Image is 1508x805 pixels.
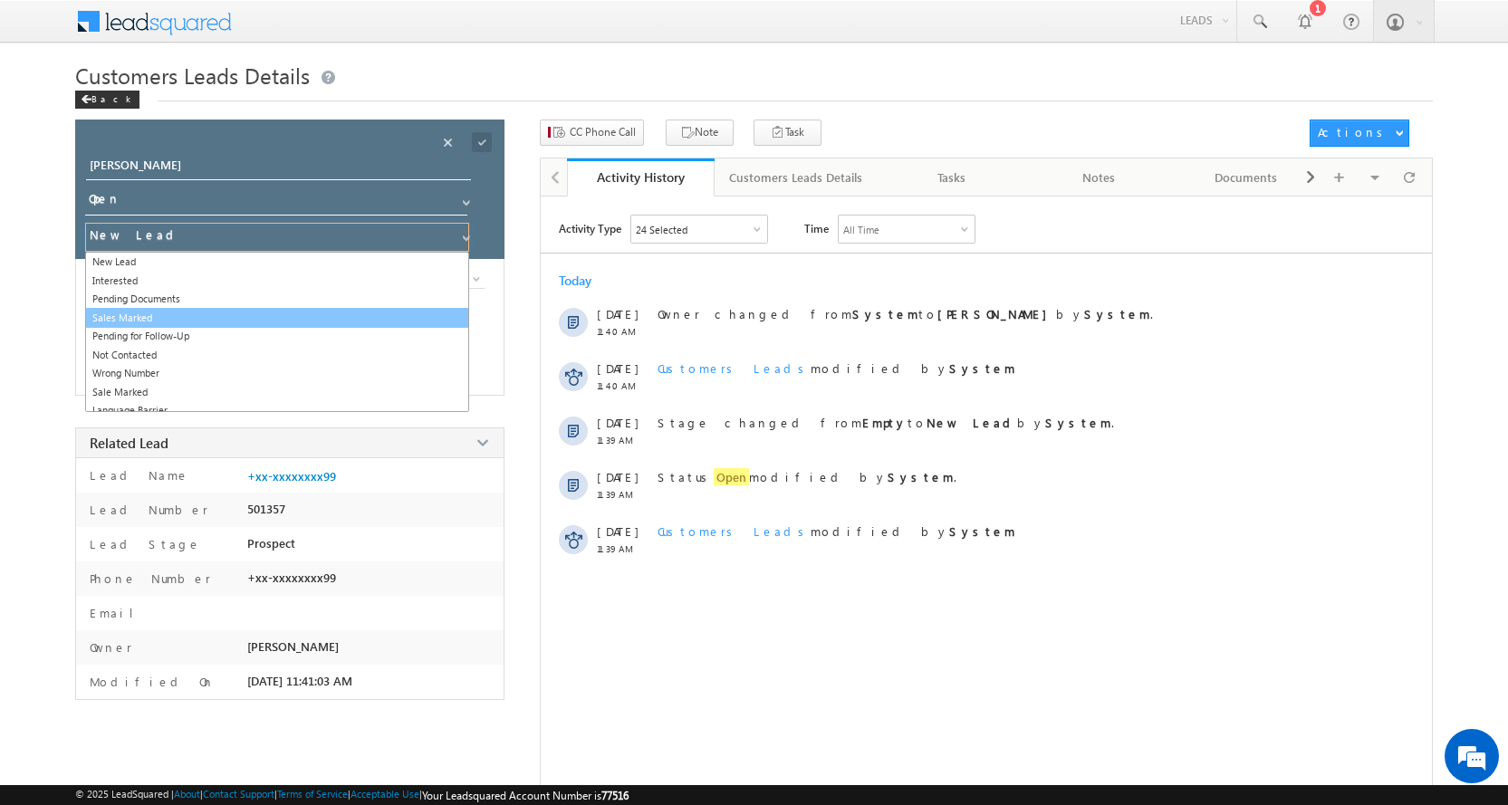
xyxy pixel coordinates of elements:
div: Activity History [581,168,701,186]
strong: System [852,306,918,321]
a: Pending for Follow-Up [86,327,468,346]
span: CC Phone Call [570,124,636,140]
div: Notes [1041,167,1157,188]
div: 24 Selected [636,224,687,235]
span: modified by [658,360,1015,376]
strong: System [949,523,1015,539]
span: [DATE] [597,360,638,376]
strong: System [888,469,954,484]
a: Sale Marked [86,383,468,402]
span: 11:39 AM [597,489,651,500]
a: About [174,788,200,800]
a: Contact Support [203,788,274,800]
label: Lead Stage [85,536,201,551]
span: [DATE] 11:41:03 AM [247,674,352,688]
strong: [PERSON_NAME] [937,306,1056,321]
span: [DATE] [597,523,638,539]
a: Not Contacted [86,346,468,365]
span: 11:40 AM [597,380,651,391]
strong: New Lead [927,415,1017,430]
span: [DATE] [597,469,638,484]
input: Status [85,187,467,216]
a: New Lead [86,253,468,272]
a: Documents [1173,158,1321,196]
div: All Time [843,224,879,235]
div: Documents [1187,167,1304,188]
div: Tasks [893,167,1010,188]
label: Modified On [85,674,215,689]
span: Related Lead [90,434,168,452]
label: Owner [85,639,132,655]
strong: Empty [862,415,908,430]
a: Interested [86,272,468,291]
span: Customers Leads [658,523,811,539]
a: Show All Items [453,225,475,243]
label: Email [85,605,148,620]
span: Customers Leads [658,360,811,376]
input: Opportunity Name Opportunity Name [86,155,471,180]
a: Activity History [567,158,715,196]
a: Sales Marked [85,308,469,329]
span: Stage changed from to by . [658,415,1114,430]
span: [PERSON_NAME] [247,639,339,654]
a: Language Barrier [86,401,468,420]
span: 77516 [601,789,629,802]
button: Note [666,120,734,146]
div: Chat with us now [94,95,304,119]
div: Actions [1318,124,1389,140]
span: modified by [658,523,1015,539]
span: 11:40 AM [597,326,651,337]
div: Minimize live chat window [297,9,341,53]
a: Show All Items [453,189,475,207]
span: © 2025 LeadSquared | | | | | [75,788,629,802]
span: Customers Leads Details [75,61,310,90]
label: Phone Number [85,570,211,586]
span: Status modified by . [658,468,956,485]
div: Owner Changed,Status Changed,Stage Changed,Source Changed,Notes & 19 more.. [631,216,767,243]
span: Prospect [247,536,295,551]
span: +xx-xxxxxxxx99 [247,570,336,585]
span: Owner changed from to by . [658,306,1153,321]
span: Time [804,215,829,242]
span: 501357 [247,502,285,516]
span: [DATE] [597,415,638,430]
textarea: Type your message and hit 'Enter' [24,168,331,542]
a: Wrong Number [86,364,468,383]
span: [DATE] [597,306,638,321]
span: 11:39 AM [597,435,651,446]
a: +xx-xxxxxxxx99 [247,469,336,484]
button: CC Phone Call [540,120,644,146]
a: Notes [1026,158,1174,196]
button: Actions [1310,120,1409,147]
strong: System [1045,415,1111,430]
div: Today [559,272,618,289]
a: Acceptable Use [351,788,419,800]
strong: System [949,360,1015,376]
input: Stage [85,223,469,252]
em: Start Chat [246,558,329,582]
img: d_60004797649_company_0_60004797649 [31,95,76,119]
span: Open [714,468,749,485]
label: Lead Name [85,467,189,483]
a: Terms of Service [277,788,348,800]
div: Customers Leads Details [729,167,862,188]
div: Back [75,91,139,109]
a: Show All Items [463,270,485,288]
strong: System [1084,306,1150,321]
a: Customers Leads Details [715,158,879,196]
a: Tasks [879,158,1026,196]
a: Pending Documents [86,290,468,309]
span: Your Leadsquared Account Number is [422,789,629,802]
span: Activity Type [559,215,621,242]
span: 11:39 AM [597,543,651,554]
button: Task [754,120,821,146]
label: Lead Number [85,502,208,517]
